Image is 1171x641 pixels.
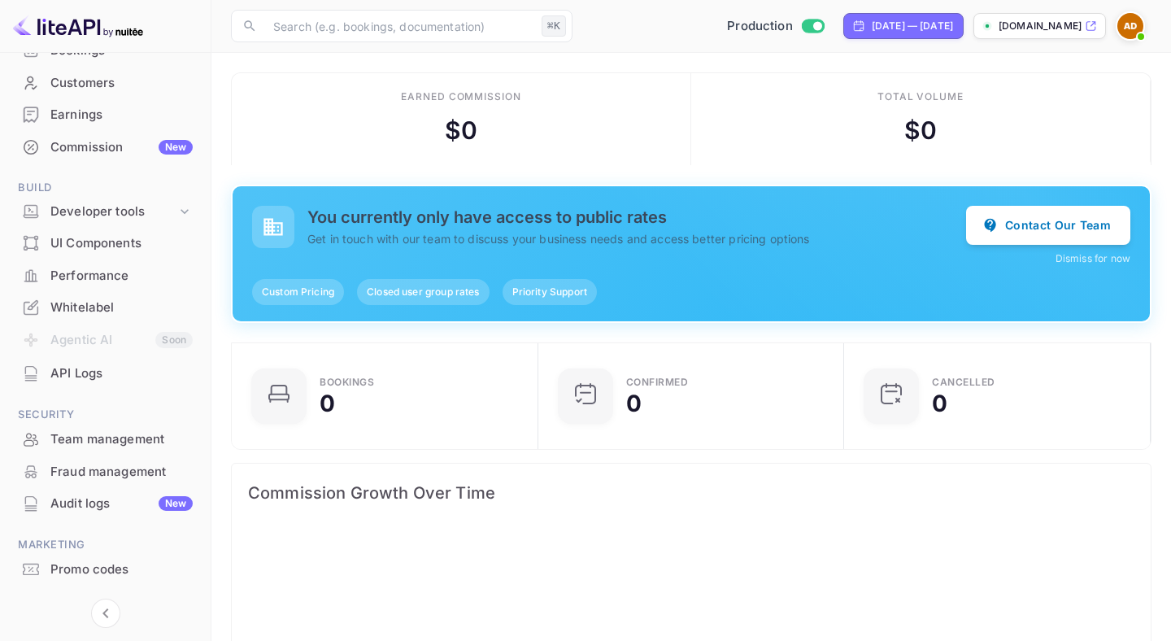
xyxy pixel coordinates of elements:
[10,358,201,390] div: API Logs
[50,364,193,383] div: API Logs
[542,15,566,37] div: ⌘K
[10,488,201,518] a: Audit logsNew
[10,456,201,486] a: Fraud management
[10,179,201,197] span: Build
[307,207,966,227] h5: You currently only have access to public rates
[1117,13,1143,39] img: Abdelkabir Drifi
[932,392,947,415] div: 0
[10,536,201,554] span: Marketing
[10,99,201,131] div: Earnings
[626,377,689,387] div: Confirmed
[445,112,477,149] div: $ 0
[10,292,201,322] a: Whitelabel
[159,140,193,155] div: New
[10,132,201,162] a: CommissionNew
[877,89,964,104] div: Total volume
[10,260,201,292] div: Performance
[50,138,193,157] div: Commission
[10,132,201,164] div: CommissionNew
[10,260,201,290] a: Performance
[357,285,489,299] span: Closed user group rates
[10,68,201,99] div: Customers
[626,392,642,415] div: 0
[91,599,120,628] button: Collapse navigation
[720,17,830,36] div: Switch to Sandbox mode
[50,203,176,221] div: Developer tools
[10,424,201,454] a: Team management
[10,406,201,424] span: Security
[904,112,937,149] div: $ 0
[50,463,193,482] div: Fraud management
[10,35,201,65] a: Bookings
[50,234,193,253] div: UI Components
[10,554,201,584] a: Promo codes
[263,10,535,42] input: Search (e.g. bookings, documentation)
[50,430,193,449] div: Team management
[50,267,193,286] div: Performance
[50,560,193,579] div: Promo codes
[999,19,1082,33] p: [DOMAIN_NAME]
[50,299,193,317] div: Whitelabel
[10,198,201,226] div: Developer tools
[13,13,143,39] img: LiteAPI logo
[966,206,1130,245] button: Contact Our Team
[727,17,793,36] span: Production
[872,19,953,33] div: [DATE] — [DATE]
[10,99,201,129] a: Earnings
[10,554,201,586] div: Promo codes
[320,377,374,387] div: Bookings
[159,496,193,511] div: New
[307,230,966,247] p: Get in touch with our team to discuss your business needs and access better pricing options
[10,488,201,520] div: Audit logsNew
[10,228,201,259] div: UI Components
[50,74,193,93] div: Customers
[932,377,995,387] div: CANCELLED
[252,285,344,299] span: Custom Pricing
[503,285,597,299] span: Priority Support
[50,495,193,513] div: Audit logs
[320,392,335,415] div: 0
[10,358,201,388] a: API Logs
[10,228,201,258] a: UI Components
[10,68,201,98] a: Customers
[10,424,201,456] div: Team management
[401,89,521,104] div: Earned commission
[50,106,193,124] div: Earnings
[248,480,1134,506] span: Commission Growth Over Time
[10,456,201,488] div: Fraud management
[10,292,201,324] div: Whitelabel
[1056,251,1130,266] button: Dismiss for now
